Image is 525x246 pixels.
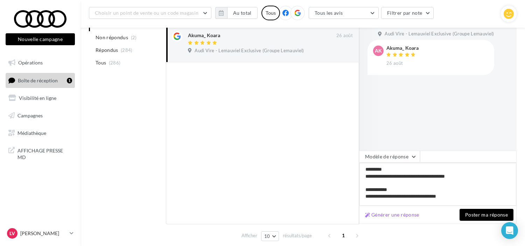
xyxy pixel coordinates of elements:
button: Au total [215,7,258,19]
span: Tous les avis [315,10,343,16]
span: Opérations [18,60,43,66]
p: [PERSON_NAME] [20,230,67,237]
a: Opérations [4,55,76,70]
span: (284) [121,47,133,53]
span: 26 août [386,60,403,67]
span: (286) [109,60,121,66]
button: Choisir un point de vente ou un code magasin [89,7,211,19]
span: Non répondus [96,34,128,41]
div: Akuma_ Koara [386,46,419,50]
a: AFFICHAGE PRESSE MD [4,143,76,164]
span: Afficher [241,232,257,239]
span: AK [375,47,382,54]
a: LV [PERSON_NAME] [6,227,75,240]
button: Générer une réponse [362,211,422,219]
button: Au total [227,7,258,19]
span: 1 [338,230,349,241]
button: Filtrer par note [381,7,434,19]
div: Tous [261,6,280,20]
button: Tous les avis [309,7,379,19]
span: Campagnes [17,112,43,118]
div: Akuma_ Koara [188,32,220,39]
a: Médiathèque [4,126,76,141]
a: Campagnes [4,108,76,123]
span: (2) [131,35,137,40]
div: 1 [67,78,72,83]
a: Visibilité en ligne [4,91,76,105]
button: Poster ma réponse [460,209,513,221]
span: Visibilité en ligne [19,95,56,101]
a: Boîte de réception1 [4,73,76,88]
span: Audi Vire - Lemauviel Exclusive (Groupe Lemauviel) [195,48,304,54]
span: 10 [264,233,270,239]
div: Open Intercom Messenger [501,222,518,239]
button: 10 [261,231,279,241]
span: Médiathèque [17,130,46,136]
span: Boîte de réception [18,77,58,83]
span: 26 août [336,33,353,39]
button: Nouvelle campagne [6,33,75,45]
span: Audi Vire - Lemauviel Exclusive (Groupe Lemauviel) [385,31,494,37]
span: Répondus [96,47,118,54]
span: LV [9,230,15,237]
span: AFFICHAGE PRESSE MD [17,146,72,161]
span: Choisir un point de vente ou un code magasin [95,10,198,16]
span: résultats/page [283,232,312,239]
span: Tous [96,59,106,66]
button: Modèle de réponse [359,151,420,163]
